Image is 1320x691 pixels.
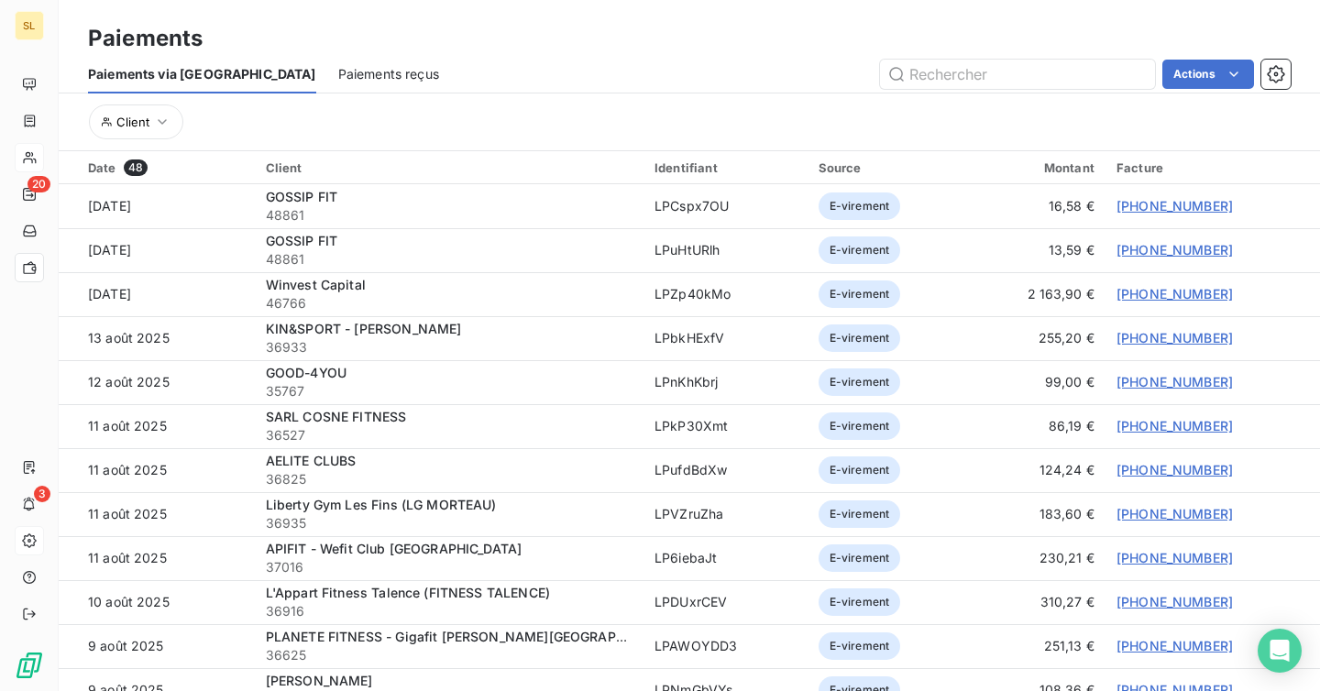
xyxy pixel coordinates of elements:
[880,60,1155,89] input: Rechercher
[59,404,255,448] td: 11 août 2025
[819,412,901,440] span: E-virement
[1116,198,1233,214] a: [PHONE_NUMBER]
[59,624,255,668] td: 9 août 2025
[968,360,1105,404] td: 99,00 €
[968,624,1105,668] td: 251,13 €
[266,277,366,292] span: Winvest Capital
[266,426,632,444] span: 36527
[968,536,1105,580] td: 230,21 €
[643,184,808,228] td: LPCspx7OU
[266,629,681,644] span: PLANETE FITNESS - Gigafit [PERSON_NAME][GEOGRAPHIC_DATA]
[266,514,632,532] span: 36935
[266,365,346,380] span: GOOD-4YOU
[27,176,50,192] span: 20
[266,541,522,556] span: APIFIT - Wefit Club [GEOGRAPHIC_DATA]
[266,409,407,424] span: SARL COSNE FITNESS
[1116,374,1233,389] a: [PHONE_NUMBER]
[643,272,808,316] td: LPZp40kMo
[819,544,901,572] span: E-virement
[88,159,244,176] div: Date
[266,558,632,576] span: 37016
[643,228,808,272] td: LPuHtURlh
[968,580,1105,624] td: 310,27 €
[266,585,550,600] span: L'Appart Fitness Talence (FITNESS TALENCE)
[1162,60,1254,89] button: Actions
[59,492,255,536] td: 11 août 2025
[59,272,255,316] td: [DATE]
[266,646,632,664] span: 36625
[1116,330,1233,345] a: [PHONE_NUMBER]
[266,321,462,336] span: KIN&SPORT - [PERSON_NAME]
[266,602,632,620] span: 36916
[266,338,632,356] span: 36933
[643,360,808,404] td: LPnKhKbrj
[1116,594,1233,609] a: [PHONE_NUMBER]
[643,316,808,360] td: LPbkHExfV
[266,673,373,688] span: [PERSON_NAME]
[1258,629,1302,673] div: Open Intercom Messenger
[15,651,44,680] img: Logo LeanPay
[59,184,255,228] td: [DATE]
[266,206,632,225] span: 48861
[266,382,632,400] span: 35767
[654,160,797,175] div: Identifiant
[979,160,1094,175] div: Montant
[819,160,958,175] div: Source
[59,228,255,272] td: [DATE]
[59,580,255,624] td: 10 août 2025
[819,632,901,660] span: E-virement
[1116,506,1233,521] a: [PHONE_NUMBER]
[1116,286,1233,302] a: [PHONE_NUMBER]
[819,280,901,308] span: E-virement
[266,497,497,512] span: Liberty Gym Les Fins (LG MORTEAU)
[643,580,808,624] td: LPDUxrCEV
[266,233,338,248] span: GOSSIP FIT
[968,228,1105,272] td: 13,59 €
[819,236,901,264] span: E-virement
[1116,638,1233,653] a: [PHONE_NUMBER]
[1116,550,1233,565] a: [PHONE_NUMBER]
[968,272,1105,316] td: 2 163,90 €
[266,160,632,175] div: Client
[968,448,1105,492] td: 124,24 €
[266,470,632,488] span: 36825
[59,316,255,360] td: 13 août 2025
[1116,462,1233,477] a: [PHONE_NUMBER]
[819,368,901,396] span: E-virement
[89,104,183,139] button: Client
[88,65,316,83] span: Paiements via [GEOGRAPHIC_DATA]
[968,492,1105,536] td: 183,60 €
[266,250,632,269] span: 48861
[968,404,1105,448] td: 86,19 €
[15,11,44,40] div: SL
[819,192,901,220] span: E-virement
[819,456,901,484] span: E-virement
[819,588,901,616] span: E-virement
[643,492,808,536] td: LPVZruZha
[643,536,808,580] td: LP6iebaJt
[34,486,50,502] span: 3
[643,404,808,448] td: LPkP30Xmt
[643,624,808,668] td: LPAWOYDD3
[968,184,1105,228] td: 16,58 €
[1116,242,1233,258] a: [PHONE_NUMBER]
[266,294,632,313] span: 46766
[59,448,255,492] td: 11 août 2025
[124,159,148,176] span: 48
[1116,160,1309,175] div: Facture
[59,536,255,580] td: 11 août 2025
[819,500,901,528] span: E-virement
[643,448,808,492] td: LPufdBdXw
[116,115,149,129] span: Client
[88,22,203,55] h3: Paiements
[1116,418,1233,433] a: [PHONE_NUMBER]
[968,316,1105,360] td: 255,20 €
[59,360,255,404] td: 12 août 2025
[266,453,357,468] span: AELITE CLUBS
[338,65,439,83] span: Paiements reçus
[819,324,901,352] span: E-virement
[266,189,338,204] span: GOSSIP FIT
